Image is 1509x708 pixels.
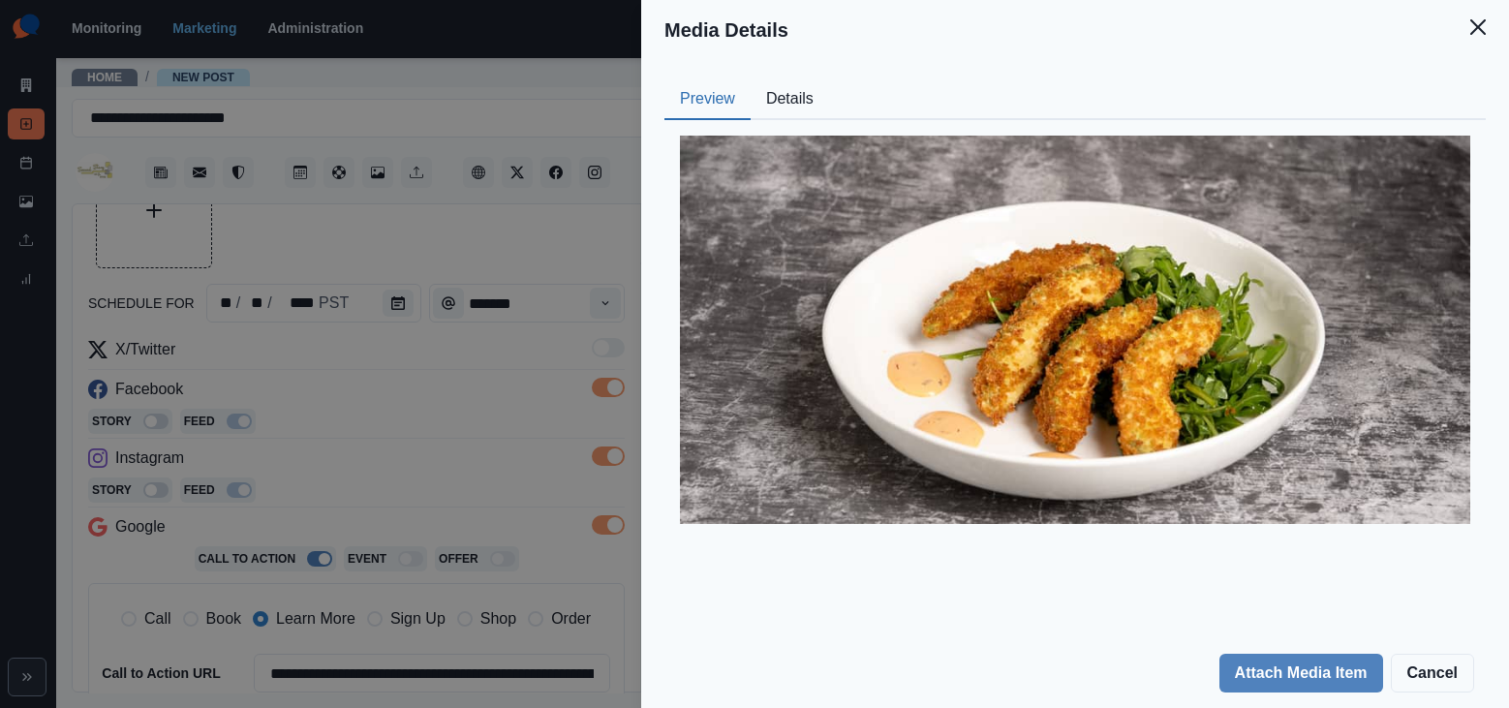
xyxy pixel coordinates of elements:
button: Cancel [1391,654,1474,693]
button: Details [751,79,829,120]
button: Attach Media Item [1219,654,1383,693]
button: Preview [664,79,751,120]
img: nbafvifyluqtlut62wb0 [680,136,1470,524]
button: Close [1459,8,1497,46]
